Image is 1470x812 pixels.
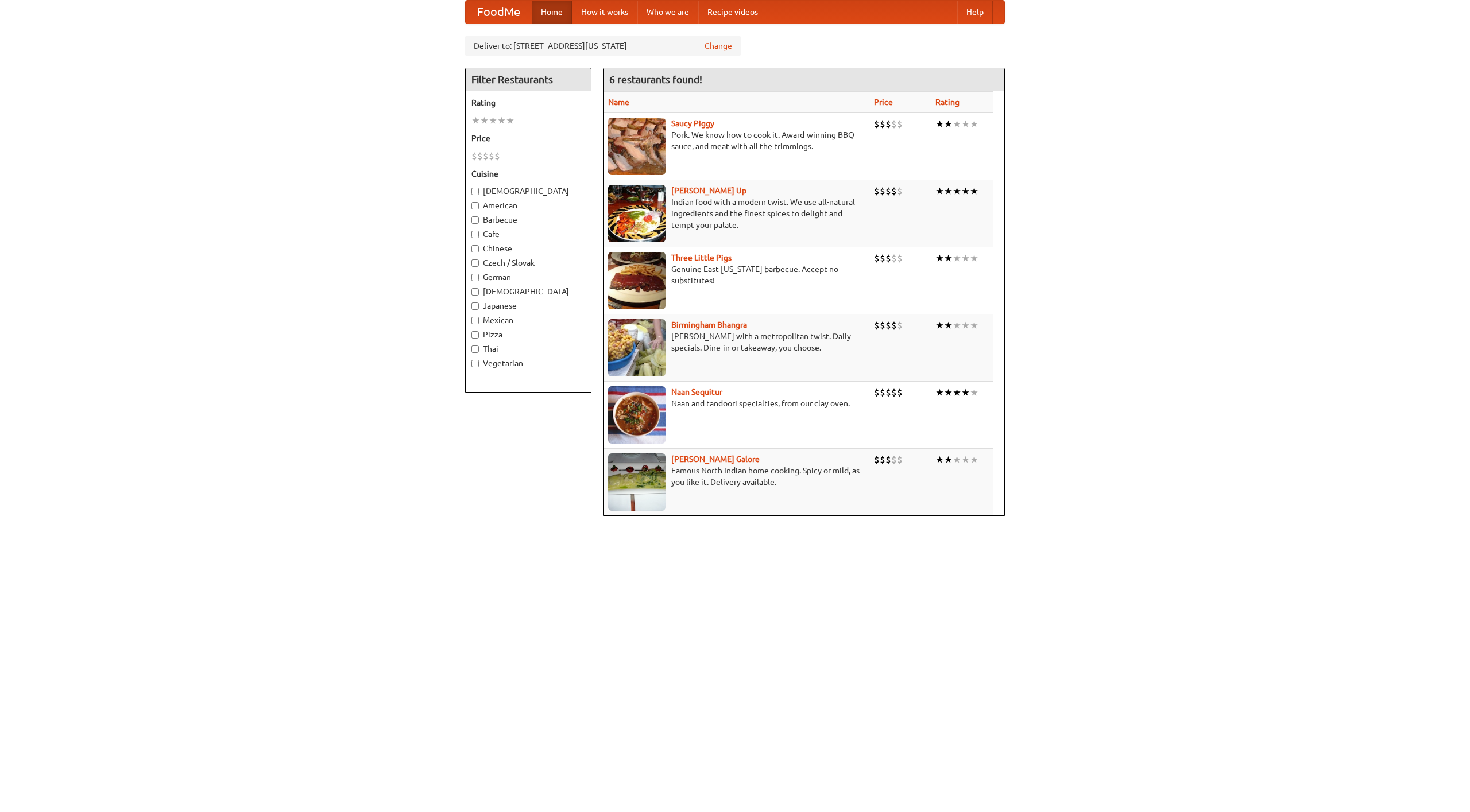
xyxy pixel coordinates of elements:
[471,314,585,326] label: Mexican
[471,228,585,240] label: Cafe
[935,453,944,466] li: ★
[897,118,903,130] li: $
[608,453,666,511] img: currygalore.jpg
[471,200,585,211] label: American
[471,150,477,162] li: $
[471,202,479,209] input: American
[935,185,944,197] li: ★
[891,118,897,130] li: $
[671,320,747,329] a: Birmingham Bhangra
[944,185,953,197] li: ★
[471,243,585,254] label: Chinese
[608,398,865,409] p: Naan and tandoori specialties, from our clay oven.
[885,185,891,197] li: $
[961,319,970,332] li: ★
[671,387,722,397] a: Naan Sequitur
[497,114,506,127] li: ★
[953,453,961,466] li: ★
[944,118,953,130] li: ★
[608,252,666,309] img: littlepigs.jpg
[874,118,880,130] li: $
[608,196,865,231] p: Indian food with a modern twist. We use all-natural ingredients and the finest spices to delight ...
[465,36,741,56] div: Deliver to: [STREET_ADDRESS][US_STATE]
[944,252,953,265] li: ★
[480,114,489,127] li: ★
[608,98,629,107] a: Name
[880,185,885,197] li: $
[489,114,497,127] li: ★
[471,133,585,144] h5: Price
[970,453,978,466] li: ★
[471,188,479,195] input: [DEMOGRAPHIC_DATA]
[608,263,865,286] p: Genuine East [US_STATE] barbecue. Accept no substitutes!
[953,252,961,265] li: ★
[671,186,746,195] a: [PERSON_NAME] Up
[880,386,885,399] li: $
[608,118,666,175] img: saucy.jpg
[961,185,970,197] li: ★
[897,185,903,197] li: $
[471,274,479,281] input: German
[874,98,893,107] a: Price
[935,319,944,332] li: ★
[897,453,903,466] li: $
[874,386,880,399] li: $
[880,453,885,466] li: $
[471,214,585,226] label: Barbecue
[961,453,970,466] li: ★
[891,386,897,399] li: $
[471,358,585,369] label: Vegetarian
[970,252,978,265] li: ★
[885,252,891,265] li: $
[572,1,637,24] a: How it works
[891,319,897,332] li: $
[471,114,480,127] li: ★
[471,185,585,197] label: [DEMOGRAPHIC_DATA]
[471,345,479,353] input: Thai
[608,129,865,152] p: Pork. We know how to cook it. Award-winning BBQ sauce, and meat with all the trimmings.
[608,386,666,444] img: naansequitur.jpg
[466,1,532,24] a: FoodMe
[953,118,961,130] li: ★
[483,150,489,162] li: $
[874,185,880,197] li: $
[608,319,666,376] img: bhangra.jpg
[874,319,880,332] li: $
[608,185,666,242] img: curryup.jpg
[961,386,970,399] li: ★
[489,150,494,162] li: $
[961,252,970,265] li: ★
[471,360,479,367] input: Vegetarian
[471,245,479,252] input: Chinese
[471,329,585,340] label: Pizza
[637,1,698,24] a: Who we are
[466,68,591,91] h4: Filter Restaurants
[935,386,944,399] li: ★
[471,317,479,324] input: Mexican
[970,386,978,399] li: ★
[874,453,880,466] li: $
[671,253,732,262] a: Three Little Pigs
[705,40,732,52] a: Change
[471,271,585,283] label: German
[494,150,500,162] li: $
[935,252,944,265] li: ★
[471,168,585,180] h5: Cuisine
[471,302,479,310] input: Japanese
[953,319,961,332] li: ★
[671,454,760,464] a: [PERSON_NAME] Galore
[880,319,885,332] li: $
[953,185,961,197] li: ★
[961,118,970,130] li: ★
[970,319,978,332] li: ★
[506,114,514,127] li: ★
[471,331,479,339] input: Pizza
[874,252,880,265] li: $
[471,231,479,238] input: Cafe
[471,286,585,297] label: [DEMOGRAPHIC_DATA]
[671,119,714,128] a: Saucy Piggy
[935,118,944,130] li: ★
